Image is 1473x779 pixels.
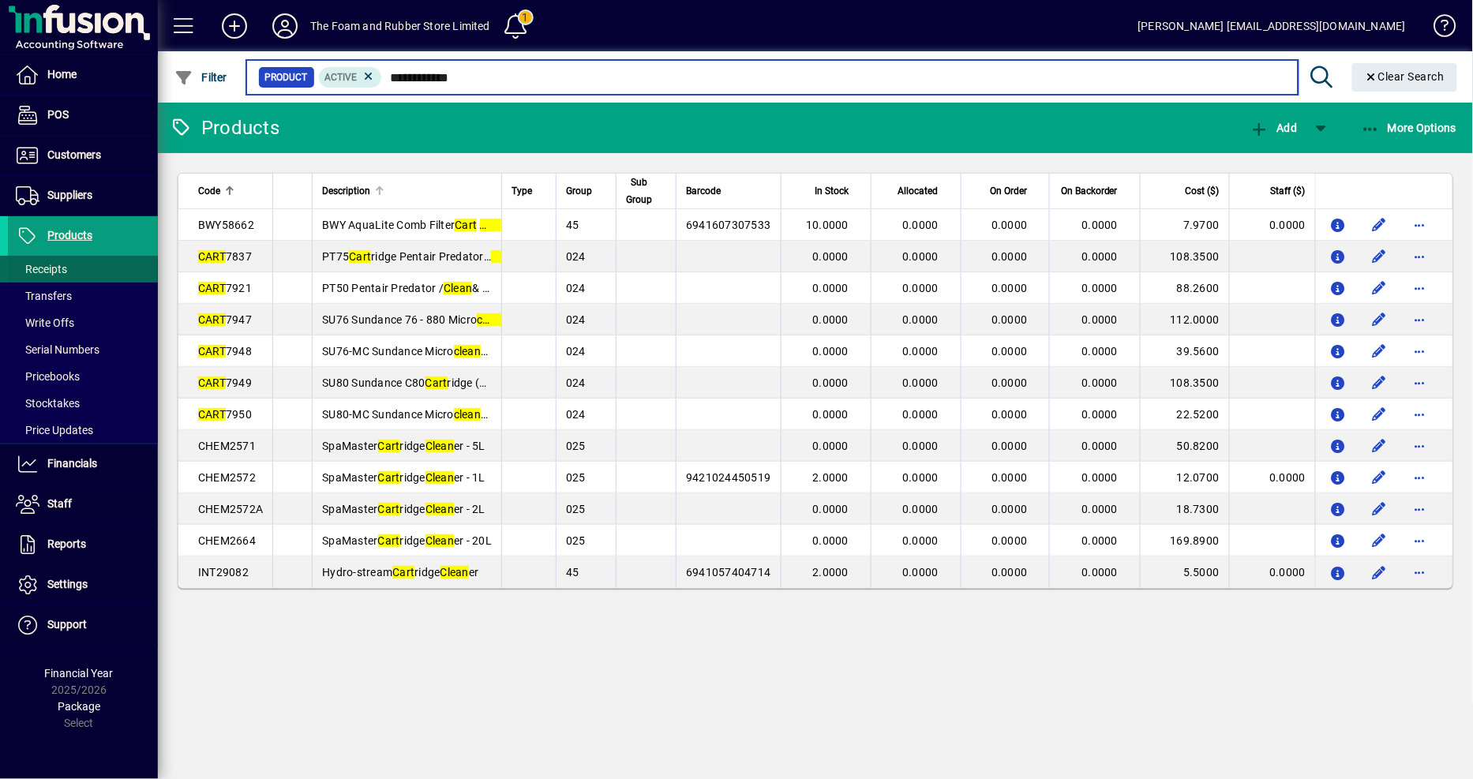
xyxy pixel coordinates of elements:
span: SU80 Sundance C80 ridge (For use with micro Filter) [322,376,630,389]
span: Barcode [686,182,721,200]
span: 025 [566,440,586,452]
span: 0.0000 [812,345,849,358]
span: Support [47,618,87,631]
span: 0.0000 [902,376,939,389]
span: 0.0000 [902,313,939,326]
span: Sub Group [626,174,652,208]
button: More options [1407,339,1433,364]
em: Cart [378,471,400,484]
span: SU76 Sundance 76 - 880 Micro Ultra Outer ridge [322,313,607,326]
mat-chip: Activation Status: Active [319,67,382,88]
span: 0.0000 [1082,534,1119,547]
span: 0.0000 [991,408,1028,421]
span: 0.0000 [1082,408,1119,421]
a: Customers [8,136,158,175]
button: Edit [1366,433,1392,459]
span: Reports [47,537,86,550]
span: 0.0000 [991,250,1028,263]
span: 0.0000 [1082,219,1119,231]
td: 0.0000 [1229,462,1315,493]
button: Filter [171,63,231,92]
span: BWY AquaLite Comb Filter ing Tool [322,219,548,231]
button: Edit [1366,275,1392,301]
span: On Order [990,182,1027,200]
em: CART [198,345,226,358]
span: PT50 Pentair Predator / & Clear 50 ridge [322,282,572,294]
em: Clean [425,440,454,452]
span: Stocktakes [16,397,80,410]
button: Add [1246,114,1301,142]
em: Cart [378,440,400,452]
span: Cost ($) [1186,182,1220,200]
span: 0.0000 [812,408,849,421]
span: 0.0000 [991,376,1028,389]
span: 0.0000 [991,282,1028,294]
em: Cart [455,219,477,231]
span: Product [265,69,308,85]
span: 6941057404714 [686,566,770,579]
span: 45 [566,566,579,579]
button: Edit [1366,244,1392,269]
div: Allocated [881,182,953,200]
span: 024 [566,282,586,294]
span: 024 [566,250,586,263]
button: Edit [1366,528,1392,553]
td: 7.9700 [1140,209,1229,241]
span: 0.0000 [991,566,1028,579]
span: 0.0000 [1082,566,1119,579]
button: Edit [1366,370,1392,395]
a: POS [8,96,158,135]
em: Clean [425,534,454,547]
a: Financials [8,444,158,484]
span: 0.0000 [1082,250,1119,263]
button: Add [209,12,260,40]
a: Serial Numbers [8,336,158,363]
button: More options [1407,402,1433,427]
td: 12.0700 [1140,462,1229,493]
div: The Foam and Rubber Store Limited [310,13,490,39]
span: 0.0000 [902,282,939,294]
a: Transfers [8,283,158,309]
em: CART [198,313,226,326]
span: Suppliers [47,189,92,201]
span: 0.0000 [991,471,1028,484]
span: PT75 ridge Pentair Predator / & Clear 75 [322,250,572,263]
button: More options [1407,244,1433,269]
em: Cart [378,534,400,547]
span: 0.0000 [902,440,939,452]
span: Type [512,182,532,200]
div: Barcode [686,182,770,200]
span: Customers [47,148,101,161]
span: 0.0000 [902,250,939,263]
a: Stocktakes [8,390,158,417]
button: Edit [1366,402,1392,427]
div: In Stock [791,182,863,200]
a: Support [8,605,158,645]
span: SpaMaster ridge er - 20L [322,534,492,547]
em: CART [198,282,226,294]
span: Hydro-stream ridge er [322,566,478,579]
div: [PERSON_NAME] [EMAIL_ADDRESS][DOMAIN_NAME] [1138,13,1406,39]
span: Staff ($) [1271,182,1306,200]
span: 0.0000 [991,313,1028,326]
span: Pricebooks [16,370,80,383]
em: Cart [349,250,371,263]
span: 0.0000 [1082,282,1119,294]
span: Price Updates [16,424,93,436]
span: Write Offs [16,316,74,329]
span: Code [198,182,220,200]
span: SU80-MC Sundance Micro 6540-502 ridge [322,408,577,421]
span: 0.0000 [991,534,1028,547]
a: Reports [8,525,158,564]
span: SpaMaster ridge er - 1L [322,471,485,484]
span: In Stock [815,182,849,200]
a: Receipts [8,256,158,283]
a: Home [8,55,158,95]
a: Knowledge Base [1422,3,1453,54]
span: CHEM2572A [198,503,263,515]
button: Edit [1366,307,1392,332]
em: clean [454,345,481,358]
button: More options [1407,496,1433,522]
span: INT29082 [198,566,249,579]
em: Clean [480,219,508,231]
